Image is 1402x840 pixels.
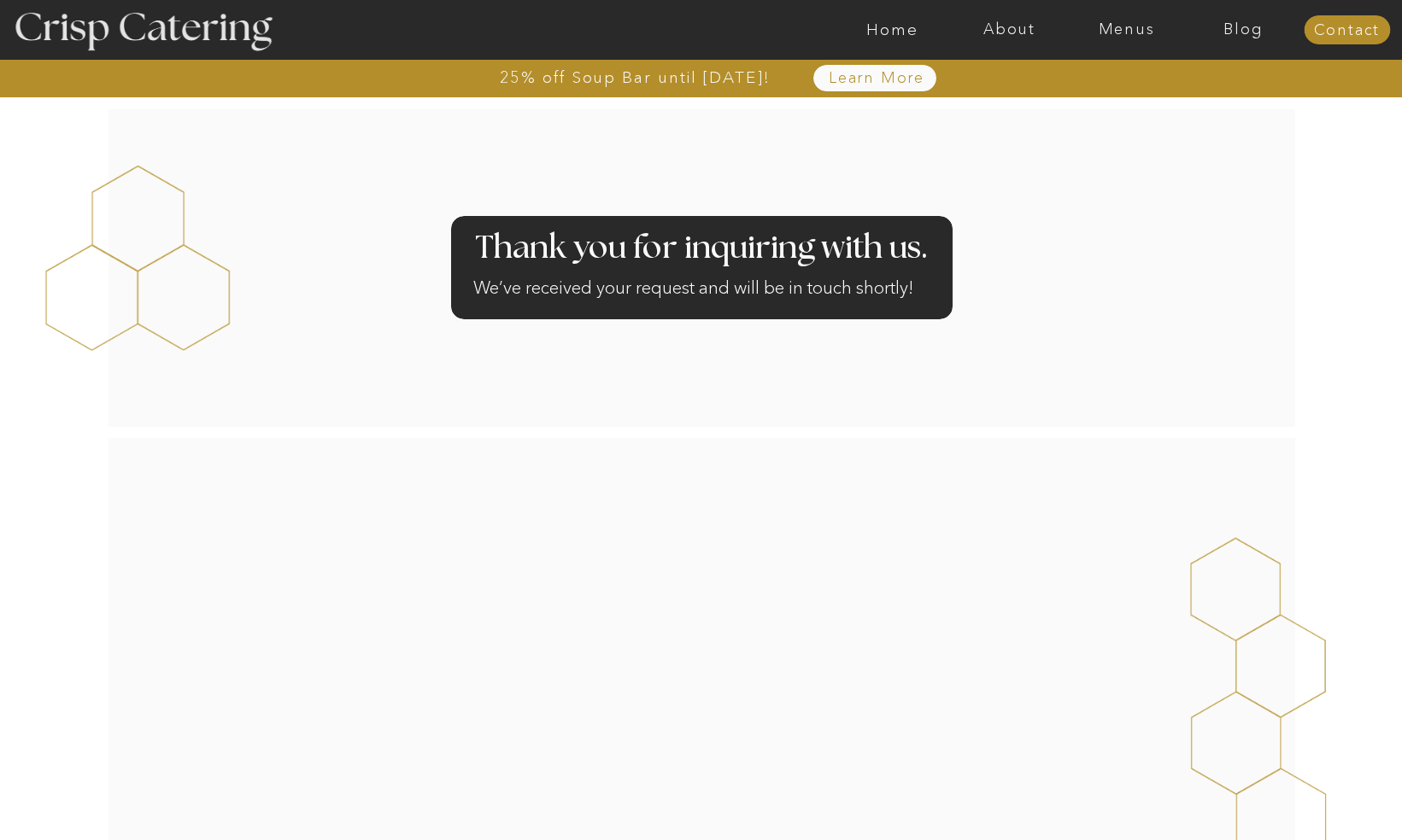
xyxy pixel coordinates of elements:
[789,70,965,87] a: Learn More
[1185,21,1302,38] a: Blog
[472,232,930,265] h2: Thank you for inquiring with us.
[1304,22,1390,39] a: Contact
[438,69,832,86] a: 25% off Soup Bar until [DATE]!
[1068,21,1185,38] a: Menus
[951,21,1068,38] a: About
[834,21,951,38] a: Home
[473,275,930,308] h2: We’ve received your request and will be in touch shortly!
